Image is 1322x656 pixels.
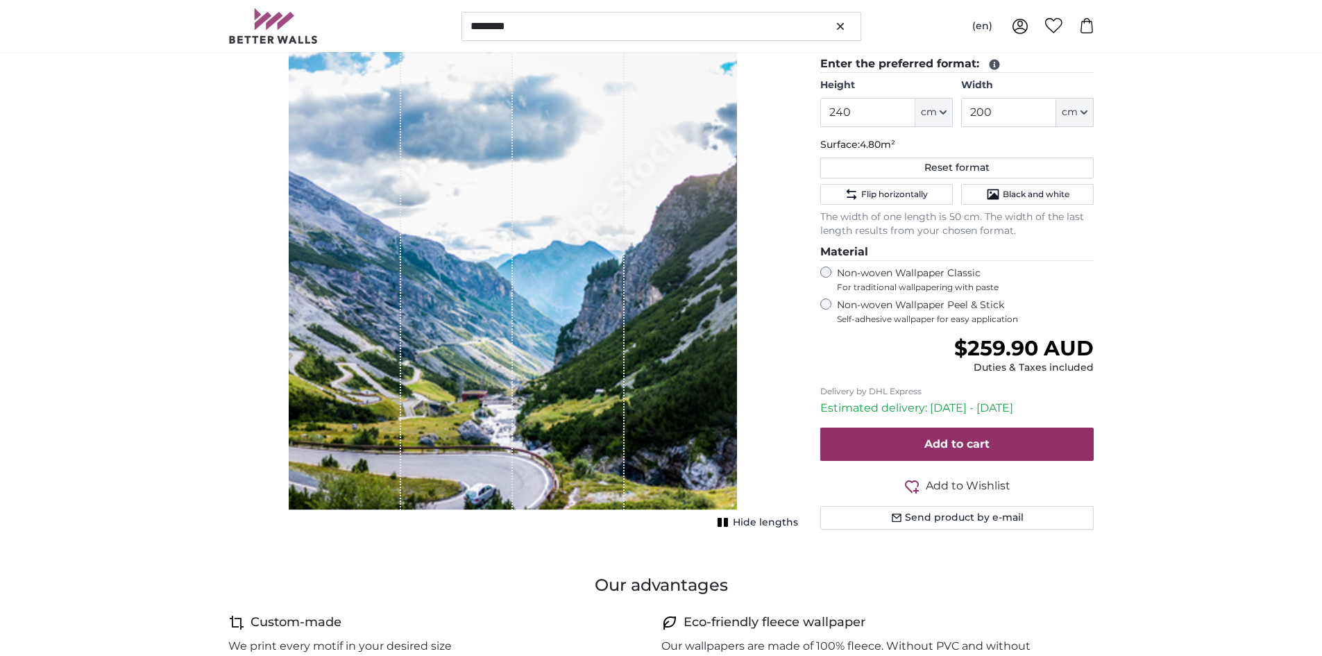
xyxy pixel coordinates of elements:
[861,189,928,200] span: Flip horizontally
[820,428,1094,461] button: Add to cart
[961,184,1094,205] button: Black and white
[924,437,990,451] span: Add to cart
[961,78,1094,92] label: Width
[228,638,452,655] p: We print every motif in your desired size
[837,314,1094,325] span: Self-adhesive wallpaper for easy application
[820,210,1094,238] p: The width of one length is 50 cm. The width of the last length results from your chosen format.
[713,513,798,532] button: Hide lengths
[820,138,1094,152] p: Surface:
[954,335,1094,361] span: $259.90 AUD
[820,184,953,205] button: Flip horizontally
[1062,106,1078,119] span: cm
[820,478,1094,495] button: Add to Wishlist
[820,158,1094,178] button: Reset format
[820,244,1094,261] legend: Material
[954,361,1094,375] div: Duties & Taxes included
[820,400,1094,417] p: Estimated delivery: [DATE] - [DATE]
[926,478,1010,494] span: Add to Wishlist
[820,386,1094,397] p: Delivery by DHL Express
[860,138,895,151] span: 4.80m²
[820,78,953,92] label: Height
[1003,189,1069,200] span: Black and white
[915,98,953,127] button: cm
[837,282,1094,293] span: For traditional wallpapering with paste
[228,574,1094,596] h3: Our advantages
[837,267,1094,293] label: Non-woven Wallpaper Classic
[1056,98,1094,127] button: cm
[228,8,319,44] img: Betterwalls
[684,613,865,632] h4: Eco-friendly fleece wallpaper
[921,106,937,119] span: cm
[820,56,1094,73] legend: Enter the preferred format:
[733,516,798,530] span: Hide lengths
[251,613,341,632] h4: Custom-made
[961,14,1003,39] button: (en)
[820,506,1094,530] button: Send product by e-mail
[837,298,1094,325] label: Non-woven Wallpaper Peel & Stick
